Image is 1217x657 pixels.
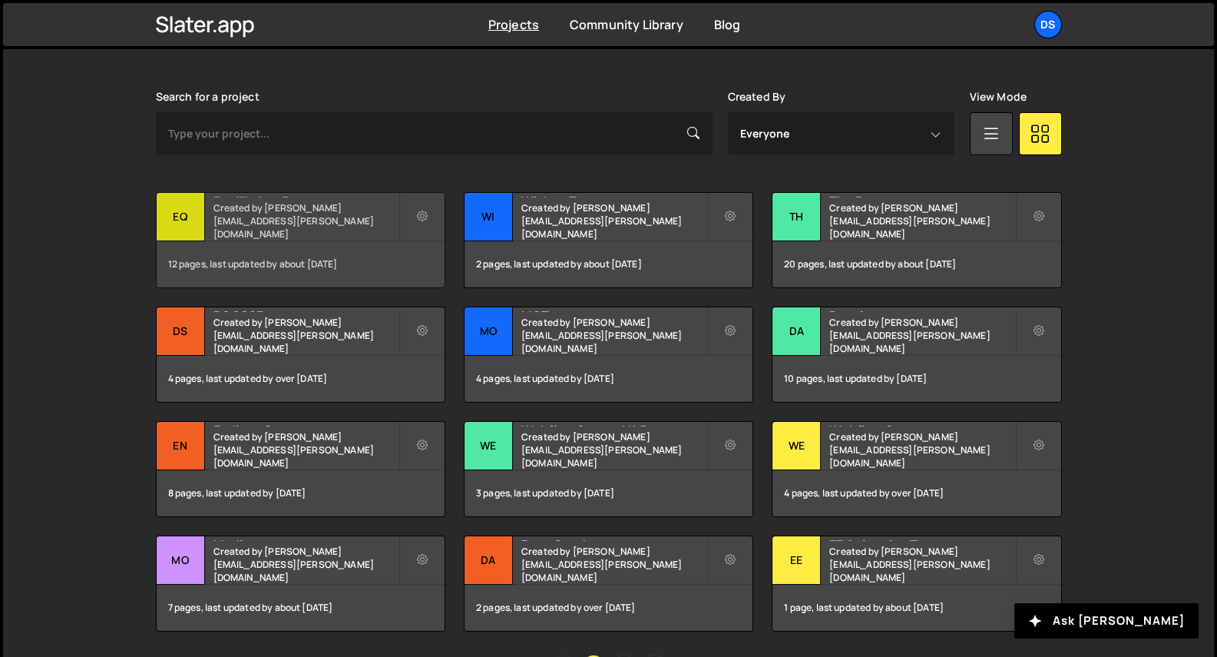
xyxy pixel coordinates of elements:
div: Da [772,307,821,356]
small: Created by [PERSON_NAME][EMAIL_ADDRESS][PERSON_NAME][DOMAIN_NAME] [521,545,706,584]
a: Blog [714,16,741,33]
a: DS DS 2023 Created by [PERSON_NAME][EMAIL_ADDRESS][PERSON_NAME][DOMAIN_NAME] 4 pages, last update... [156,307,445,403]
a: En Endless Commerce Created by [PERSON_NAME][EMAIL_ADDRESS][PERSON_NAME][DOMAIN_NAME] 8 pages, la... [156,421,445,517]
a: EE EE Animation Test Created by [PERSON_NAME][EMAIL_ADDRESS][PERSON_NAME][DOMAIN_NAME] 1 page, la... [772,536,1061,632]
div: 2 pages, last updated by over [DATE] [465,585,752,631]
a: DS [1034,11,1062,38]
a: Eq Equilibrium Energy Created by [PERSON_NAME][EMAIL_ADDRESS][PERSON_NAME][DOMAIN_NAME] 12 pages,... [156,192,445,288]
div: 3 pages, last updated by [DATE] [465,470,752,516]
div: 4 pages, last updated by [DATE] [465,356,752,402]
small: Created by [PERSON_NAME][EMAIL_ADDRESS][PERSON_NAME][DOMAIN_NAME] [521,316,706,355]
div: Da [465,536,513,585]
h2: Modlee [213,536,399,541]
small: Created by [PERSON_NAME][EMAIL_ADDRESS][PERSON_NAME][DOMAIN_NAME] [829,316,1014,355]
div: 2 pages, last updated by about [DATE] [465,241,752,287]
small: Created by [PERSON_NAME][EMAIL_ADDRESS][PERSON_NAME][DOMAIN_NAME] [213,430,399,470]
a: Da Dayglow Created by [PERSON_NAME][EMAIL_ADDRESS][PERSON_NAME][DOMAIN_NAME] 10 pages, last updat... [772,307,1061,403]
small: Created by [PERSON_NAME][EMAIL_ADDRESS][PERSON_NAME][DOMAIN_NAME] [213,316,399,355]
small: Created by [PERSON_NAME][EMAIL_ADDRESS][PERSON_NAME][DOMAIN_NAME] [829,430,1014,470]
div: DS [157,307,205,356]
div: 4 pages, last updated by over [DATE] [157,356,445,402]
a: Wi Wishes Test Created by [PERSON_NAME][EMAIL_ADDRESS][PERSON_NAME][DOMAIN_NAME] 2 pages, last up... [464,192,753,288]
h2: Equilibrium Energy [213,193,399,197]
div: 20 pages, last updated by about [DATE] [772,241,1060,287]
label: Search for a project [156,91,260,103]
button: Ask [PERSON_NAME] [1014,603,1199,639]
h2: MOTo [521,307,706,312]
h2: Webflow Starter [829,422,1014,426]
h2: DS 2023 [213,307,399,312]
h2: Endless Commerce [213,422,399,426]
a: Community Library [570,16,683,33]
div: EE [772,536,821,585]
h2: Daas Good [521,536,706,541]
a: We Webflow Starter Created by [PERSON_NAME][EMAIL_ADDRESS][PERSON_NAME][DOMAIN_NAME] 4 pages, las... [772,421,1061,517]
input: Type your project... [156,112,713,155]
div: 12 pages, last updated by about [DATE] [157,241,445,287]
div: 1 page, last updated by about [DATE] [772,585,1060,631]
div: Th [772,193,821,241]
div: Mo [157,536,205,585]
div: 8 pages, last updated by [DATE] [157,470,445,516]
a: Th The Resonance Created by [PERSON_NAME][EMAIL_ADDRESS][PERSON_NAME][DOMAIN_NAME] 20 pages, last... [772,192,1061,288]
a: Projects [488,16,539,33]
small: Created by [PERSON_NAME][EMAIL_ADDRESS][PERSON_NAME][DOMAIN_NAME] [213,201,399,241]
div: 10 pages, last updated by [DATE] [772,356,1060,402]
div: En [157,422,205,470]
h2: Dayglow [829,307,1014,312]
a: Da Daas Good Created by [PERSON_NAME][EMAIL_ADDRESS][PERSON_NAME][DOMAIN_NAME] 2 pages, last upda... [464,536,753,632]
div: We [465,422,513,470]
small: Created by [PERSON_NAME][EMAIL_ADDRESS][PERSON_NAME][DOMAIN_NAME] [213,545,399,584]
div: Eq [157,193,205,241]
div: 7 pages, last updated by about [DATE] [157,585,445,631]
div: We [772,422,821,470]
h2: EE Animation Test [829,536,1014,541]
a: Mo Modlee Created by [PERSON_NAME][EMAIL_ADDRESS][PERSON_NAME][DOMAIN_NAME] 7 pages, last updated... [156,536,445,632]
small: Created by [PERSON_NAME][EMAIL_ADDRESS][PERSON_NAME][DOMAIN_NAME] [521,201,706,241]
label: View Mode [970,91,1027,103]
a: We Webflow Starter V1.5 Created by [PERSON_NAME][EMAIL_ADDRESS][PERSON_NAME][DOMAIN_NAME] 3 pages... [464,421,753,517]
a: MO MOTo Created by [PERSON_NAME][EMAIL_ADDRESS][PERSON_NAME][DOMAIN_NAME] 4 pages, last updated b... [464,307,753,403]
div: MO [465,307,513,356]
small: Created by [PERSON_NAME][EMAIL_ADDRESS][PERSON_NAME][DOMAIN_NAME] [521,430,706,470]
div: Wi [465,193,513,241]
label: Created By [728,91,786,103]
div: 4 pages, last updated by over [DATE] [772,470,1060,516]
h2: Wishes Test [521,193,706,197]
small: Created by [PERSON_NAME][EMAIL_ADDRESS][PERSON_NAME][DOMAIN_NAME] [829,545,1014,584]
h2: The Resonance [829,193,1014,197]
h2: Webflow Starter V1.5 [521,422,706,426]
small: Created by [PERSON_NAME][EMAIL_ADDRESS][PERSON_NAME][DOMAIN_NAME] [829,201,1014,241]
